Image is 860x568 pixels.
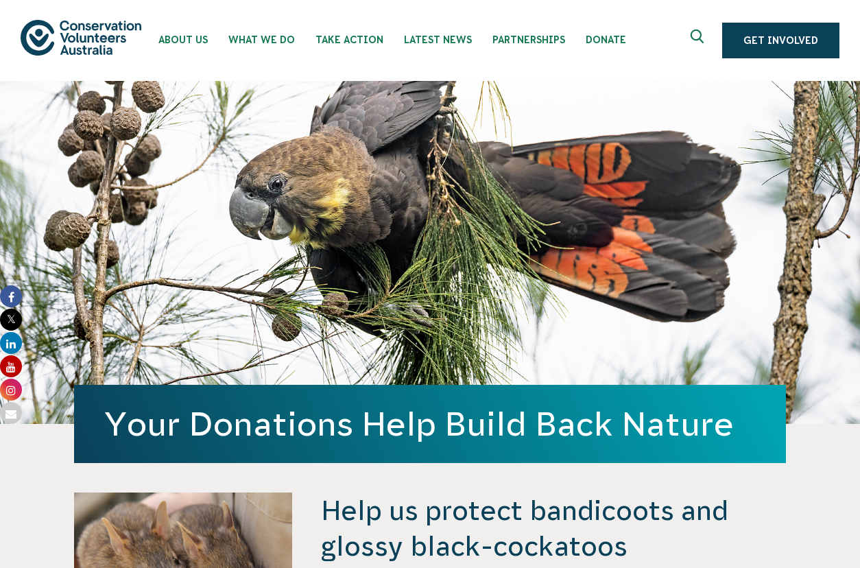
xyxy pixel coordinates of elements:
span: What We Do [228,34,295,45]
a: Get Involved [722,23,839,58]
span: About Us [158,34,208,45]
span: Latest News [404,34,472,45]
span: Donate [586,34,626,45]
span: Partnerships [492,34,565,45]
h4: Help us protect bandicoots and glossy black-cockatoos [321,493,786,564]
span: Expand search box [691,29,708,51]
span: Take Action [315,34,383,45]
button: Expand search box Close search box [682,24,715,57]
h1: Your Donations Help Build Back Nature [104,405,756,442]
img: logo.svg [21,20,141,55]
